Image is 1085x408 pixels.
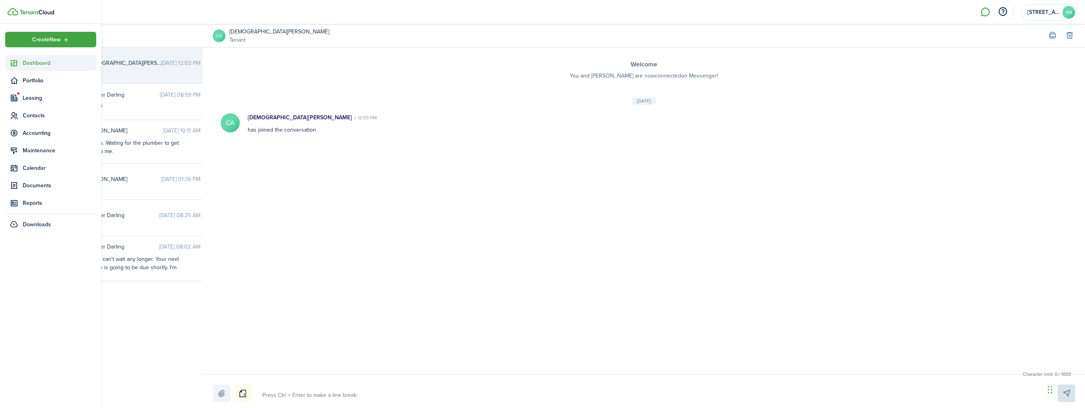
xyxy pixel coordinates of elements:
[85,139,184,155] div: Thanks. Waiting for the plumber to get back to me.
[161,175,200,183] time: [DATE] 01:36 PM
[213,29,225,42] a: CA
[352,114,377,121] time: 12:03 PM
[85,211,159,220] span: Summer Darling
[8,8,18,16] img: TenantCloud
[1048,378,1052,402] div: Drag
[5,195,96,211] a: Reports
[23,129,96,137] span: Accounting
[159,211,200,220] time: [DATE] 08:25 AM
[219,60,1069,70] h3: Welcome
[85,255,184,297] div: I really can't wait any longer. Your next invoice is going to be due shortly. I'm going to be put...
[23,164,96,172] span: Calendar
[229,27,329,36] a: [DEMOGRAPHIC_DATA][PERSON_NAME]
[85,126,163,135] span: xavier Falcon
[23,111,96,120] span: Contacts
[23,76,96,85] span: Portfolio
[19,10,54,15] img: TenantCloud
[85,59,161,67] span: Christian Arias
[32,37,61,43] span: Create New
[23,199,96,207] span: Reports
[5,55,96,71] a: Dashboard
[1064,30,1075,41] button: Delete
[248,113,352,122] p: [DEMOGRAPHIC_DATA][PERSON_NAME]
[23,146,96,155] span: Maintenance
[51,24,207,47] input: search
[161,59,200,67] time: [DATE] 12:03 PM
[85,243,159,251] span: Summer Darling
[229,36,329,44] a: Tenant
[5,32,96,47] button: Open menu
[159,243,200,251] time: [DATE] 08:02 AM
[23,181,96,190] span: Documents
[23,59,96,67] span: Dashboard
[1027,10,1059,15] span: 4010 MAIN ST. S, LLC
[1047,30,1058,41] button: Print
[240,113,888,134] div: has joined the conversation
[163,126,200,135] time: [DATE] 10:11 AM
[1062,6,1075,19] avatar-text: 4M
[23,94,96,102] span: Leasing
[160,91,200,99] time: [DATE] 08:59 PM
[953,322,1085,408] iframe: Chat Widget
[234,385,252,402] button: Notice
[85,175,161,183] span: Shy Lammerman
[23,220,51,229] span: Downloads
[996,5,1009,19] button: Open resource center
[85,91,160,99] span: Summer Darling
[631,97,656,105] div: [DATE]
[219,72,1069,80] p: You and [PERSON_NAME] are now connected on Messenger!
[221,113,240,132] avatar-text: CA
[85,103,184,111] div: Status?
